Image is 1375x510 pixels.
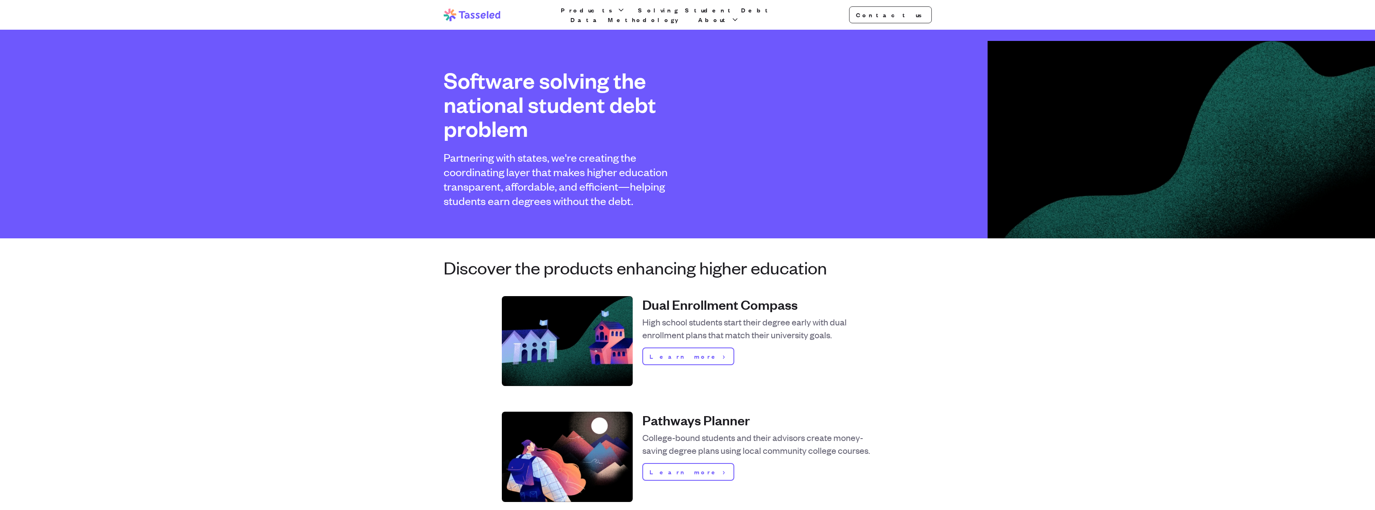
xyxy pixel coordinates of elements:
[642,412,874,428] h4: Pathways Planner
[849,6,932,23] a: Contact us
[698,15,729,24] span: About
[642,347,734,365] a: Learn more
[636,5,774,15] a: Solving Student Debt
[502,296,633,386] img: Dual Enrollment Compass
[444,68,675,140] h1: Software solving the national student debt problem
[444,258,932,277] h3: Discover the products enhancing higher education
[642,315,874,341] p: High school students start their degree early with dual enrollment plans that match their univers...
[559,5,627,15] button: Products
[444,150,675,208] h2: Partnering with states, we're creating the coordinating layer that makes higher education transpa...
[650,352,720,361] span: Learn more
[650,467,720,477] span: Learn more
[561,5,615,15] span: Products
[642,431,874,457] p: College-bound students and their advisors create money-saving degree plans using local community ...
[642,463,734,481] a: Learn more
[569,15,687,24] a: Data Methodology
[697,15,741,24] button: About
[502,412,633,502] img: Pathways Planner
[642,296,874,312] h4: Dual Enrollment Compass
